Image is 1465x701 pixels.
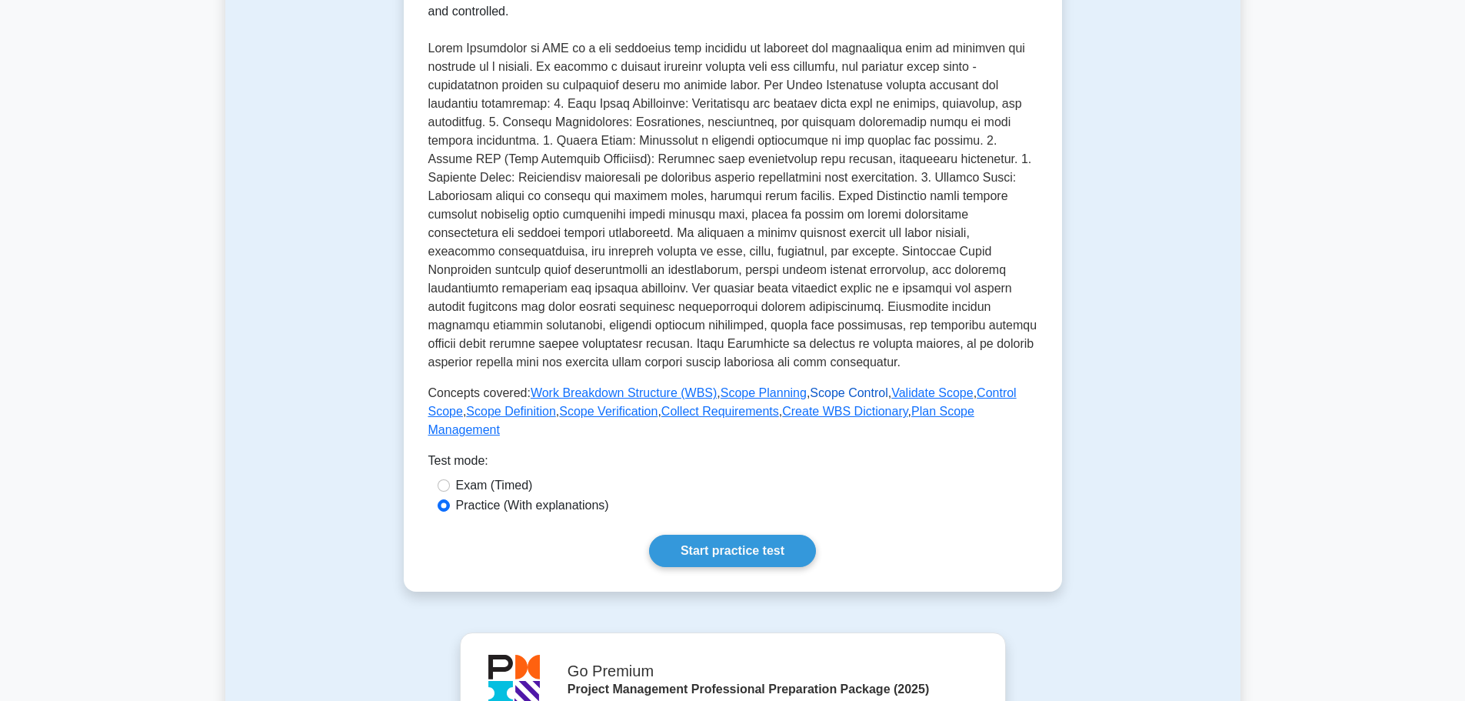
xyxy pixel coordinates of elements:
a: Scope Control [810,386,887,399]
a: Start practice test [649,535,816,567]
a: Work Breakdown Structure (WBS) [531,386,717,399]
label: Practice (With explanations) [456,496,609,515]
a: Create WBS Dictionary [782,405,907,418]
label: Exam (Timed) [456,476,533,495]
a: Collect Requirements [661,405,779,418]
a: Scope Planning [721,386,807,399]
a: Scope Definition [466,405,556,418]
a: Validate Scope [891,386,973,399]
a: Scope Verification [559,405,658,418]
div: Test mode: [428,452,1037,476]
p: Concepts covered: , , , , , , , , , [428,384,1037,439]
p: Lorem Ipsumdolor si AME co a eli seddoeius temp incididu ut laboreet dol magnaaliqua enim ad mini... [428,39,1037,372]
